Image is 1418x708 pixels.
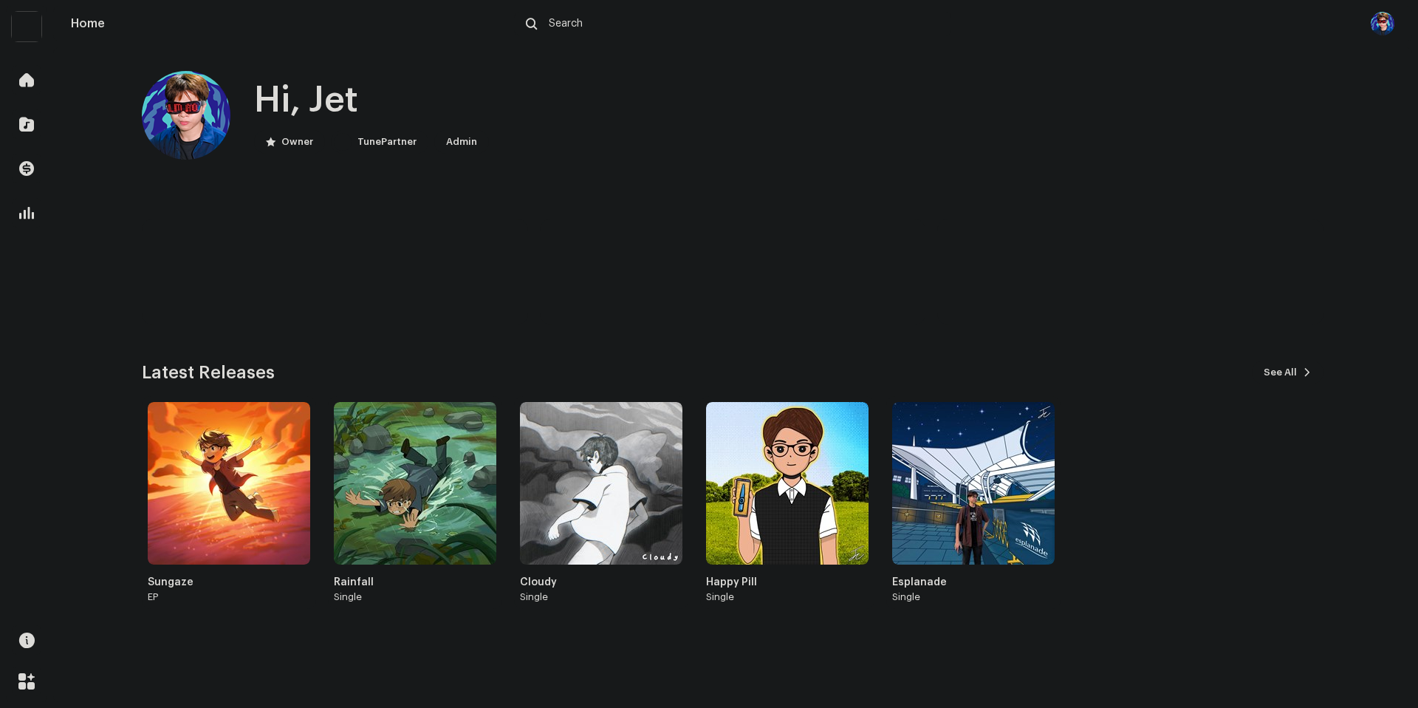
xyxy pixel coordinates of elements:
[334,133,352,151] img: bb549e82-3f54-41b5-8d74-ce06bd45c366
[148,576,310,588] div: Sungaze
[12,12,41,41] img: bb549e82-3f54-41b5-8d74-ce06bd45c366
[71,18,508,30] div: Home
[520,591,548,603] div: Single
[142,71,230,160] img: dc9ac211-c768-4394-98ee-7d73fe08273a
[706,402,869,565] img: 2f52fe9f-1807-4bbd-9eba-4a49ba19619b
[549,18,583,30] span: Search
[334,591,362,603] div: Single
[706,576,869,588] div: Happy Pill
[334,402,496,565] img: f038183a-ba92-4655-b8f4-74031ad937c6
[254,77,489,124] div: Hi, Jet
[892,402,1055,565] img: 9ebac030-0aaa-407b-8d23-e9ef5b1f8eb4
[892,576,1055,588] div: Esplanade
[1252,361,1323,384] button: See All
[148,402,310,565] img: 73c11921-23be-47d2-b641-dcabd52dae96
[357,133,417,151] div: TunePartner
[520,402,682,565] img: fab15707-aaf7-4580-a922-b299b244aedc
[1264,358,1297,387] span: See All
[520,576,682,588] div: Cloudy
[446,133,477,151] div: Admin
[334,576,496,588] div: Rainfall
[892,591,920,603] div: Single
[706,591,734,603] div: Single
[1371,12,1394,35] img: dc9ac211-c768-4394-98ee-7d73fe08273a
[281,133,313,151] div: Owner
[142,361,275,384] h3: Latest Releases
[148,591,158,603] div: EP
